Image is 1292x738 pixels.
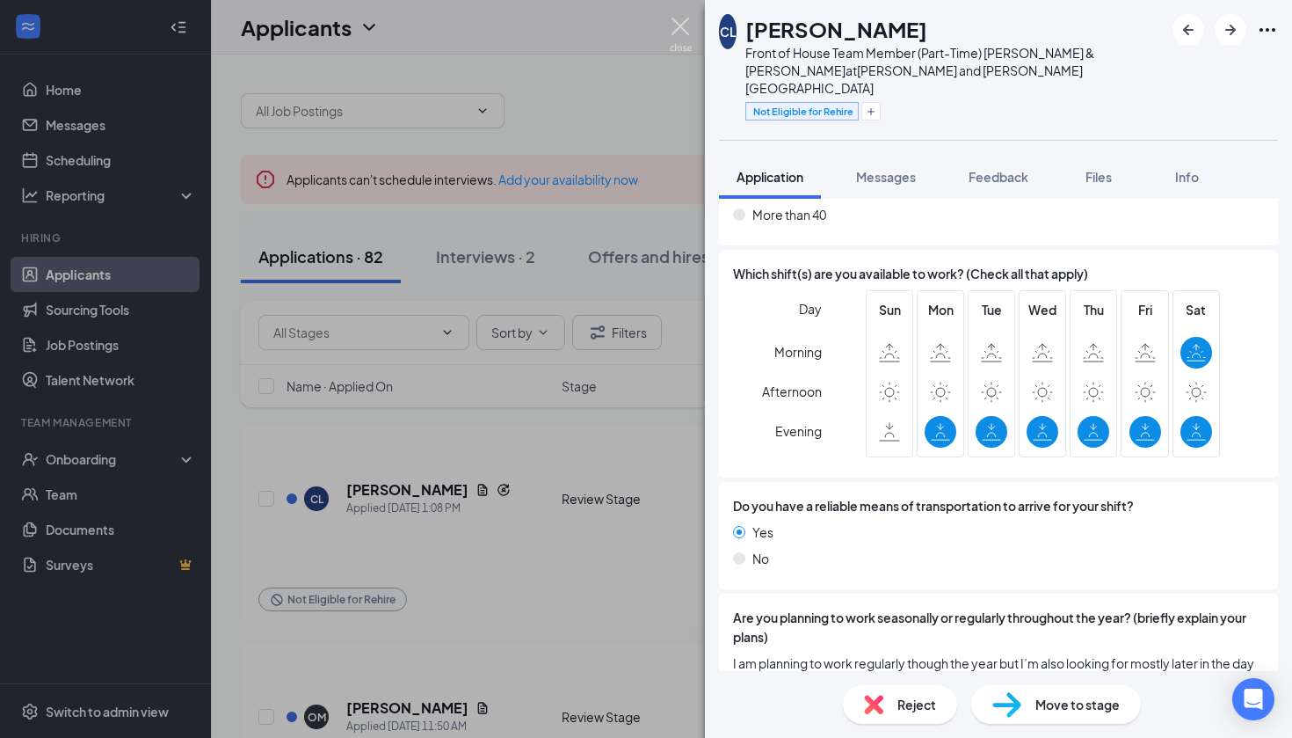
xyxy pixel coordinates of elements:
span: Wed [1027,300,1058,319]
svg: Plus [866,106,876,117]
span: Info [1175,169,1199,185]
button: Plus [861,102,881,121]
svg: Ellipses [1257,19,1278,40]
span: Fri [1129,300,1161,319]
span: No [752,549,769,568]
span: Tue [976,300,1007,319]
button: ArrowRight [1215,14,1246,46]
span: Sun [874,300,905,319]
button: ArrowLeftNew [1172,14,1204,46]
span: Yes [752,522,773,542]
span: Morning [774,336,822,368]
h1: [PERSON_NAME] [745,14,927,44]
span: Thu [1078,300,1109,319]
div: CL [720,23,737,40]
span: Are you planning to work seasonally or regularly throughout the year? (briefly explain your plans) [733,608,1264,647]
span: Do you have a reliable means of transportation to arrive for your shift? [733,496,1134,515]
span: Messages [856,169,916,185]
span: More than 40 [752,205,826,224]
span: Which shift(s) are you available to work? (Check all that apply) [733,264,1088,283]
span: Application [737,169,803,185]
svg: ArrowLeftNew [1178,19,1199,40]
div: Open Intercom Messenger [1232,678,1274,720]
span: I am planning to work regularly though the year but I’m also looking for mostly later in the day ... [733,654,1264,692]
span: Mon [925,300,956,319]
span: Feedback [969,169,1028,185]
span: Sat [1180,300,1212,319]
div: Front of House Team Member (Part-Time) [PERSON_NAME] & [PERSON_NAME] at [PERSON_NAME] and [PERSON... [745,44,1164,97]
span: Files [1085,169,1112,185]
span: Reject [897,695,936,714]
span: Not Eligible for Rehire [753,104,853,119]
span: Move to stage [1035,695,1120,714]
span: Day [799,299,822,318]
svg: ArrowRight [1220,19,1241,40]
span: Afternoon [762,376,822,407]
span: Evening [775,415,822,447]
